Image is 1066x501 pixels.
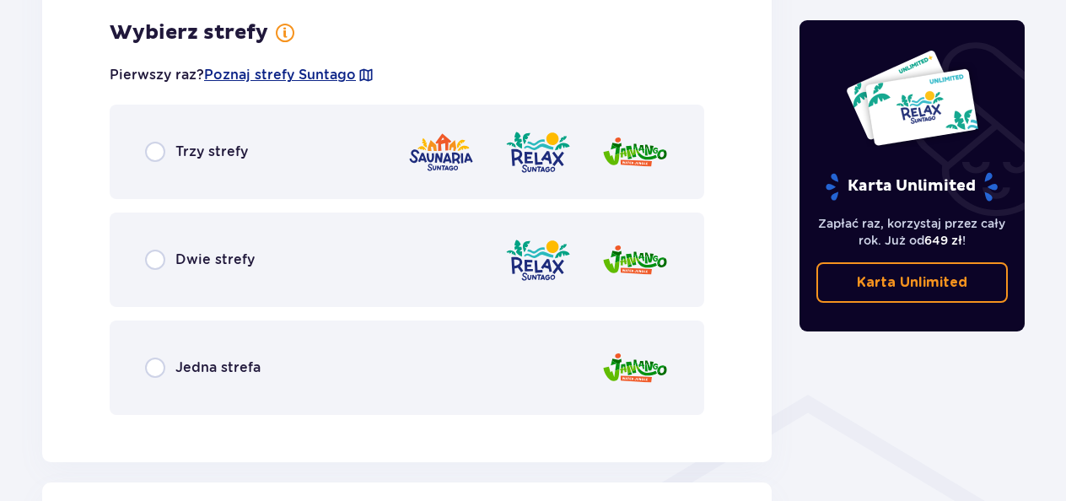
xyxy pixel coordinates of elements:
p: Zapłać raz, korzystaj przez cały rok. Już od ! [816,215,1009,249]
img: zone logo [504,236,572,284]
p: Trzy strefy [175,143,248,161]
span: 649 zł [924,234,962,247]
p: Pierwszy raz? [110,66,374,84]
img: zone logo [601,344,669,392]
p: Karta Unlimited [857,273,967,292]
img: zone logo [601,128,669,176]
p: Jedna strefa [175,358,261,377]
a: Karta Unlimited [816,262,1009,303]
img: zone logo [504,128,572,176]
p: Karta Unlimited [824,172,999,202]
p: Wybierz strefy [110,20,268,46]
a: Poznaj strefy Suntago [204,66,356,84]
p: Dwie strefy [175,250,255,269]
img: zone logo [601,236,669,284]
img: zone logo [407,128,475,176]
